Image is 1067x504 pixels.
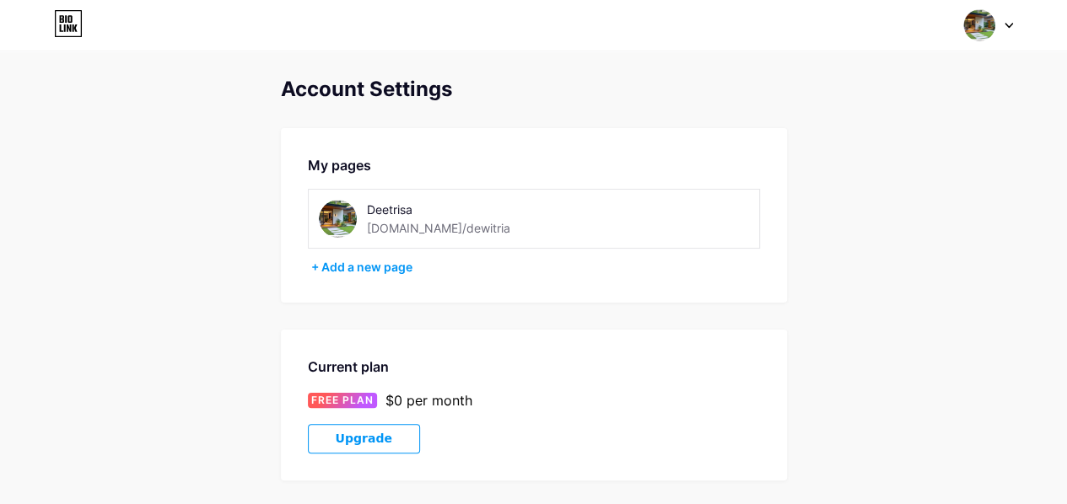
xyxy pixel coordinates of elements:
div: $0 per month [385,390,472,410]
div: + Add a new page [311,259,760,276]
div: Current plan [308,357,760,377]
div: Deetrisa [367,201,556,218]
img: dewitria [319,200,357,238]
div: [DOMAIN_NAME]/dewitria [367,219,510,237]
button: Upgrade [308,424,420,453]
div: Account Settings [281,78,787,101]
img: Dewi Triana Sari [963,9,995,41]
div: My pages [308,155,760,175]
span: Upgrade [336,432,392,446]
span: FREE PLAN [311,393,374,408]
